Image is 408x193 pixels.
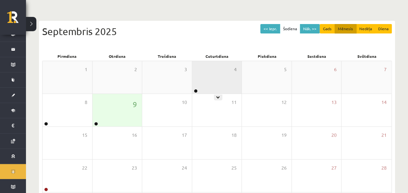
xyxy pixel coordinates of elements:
[132,164,137,172] span: 23
[331,164,336,172] span: 27
[280,24,300,33] button: Šodiena
[7,11,26,28] a: Rīgas 1. Tālmācības vidusskola
[85,99,87,106] span: 8
[381,132,387,139] span: 21
[334,66,336,73] span: 6
[184,66,187,73] span: 3
[231,164,237,172] span: 25
[234,66,237,73] span: 4
[260,24,280,33] button: << Iepr.
[300,24,320,33] button: Nāk. >>
[384,66,387,73] span: 7
[284,66,287,73] span: 5
[85,66,87,73] span: 1
[133,99,137,110] span: 9
[92,52,142,61] div: Otrdiena
[82,164,87,172] span: 22
[320,24,335,33] button: Gads
[356,24,375,33] button: Nedēļa
[142,52,192,61] div: Trešdiena
[231,132,237,139] span: 18
[242,52,292,61] div: Piekdiena
[42,24,392,39] div: Septembris 2025
[331,99,336,106] span: 13
[281,164,287,172] span: 26
[134,66,137,73] span: 2
[182,132,187,139] span: 17
[192,52,242,61] div: Ceturtdiena
[292,52,342,61] div: Sestdiena
[231,99,237,106] span: 11
[182,99,187,106] span: 10
[281,99,287,106] span: 12
[82,132,87,139] span: 15
[335,24,356,33] button: Mēnesis
[182,164,187,172] span: 24
[331,132,336,139] span: 20
[132,132,137,139] span: 16
[375,24,392,33] button: Diena
[281,132,287,139] span: 19
[42,52,92,61] div: Pirmdiena
[342,52,392,61] div: Svētdiena
[381,99,387,106] span: 14
[381,164,387,172] span: 28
